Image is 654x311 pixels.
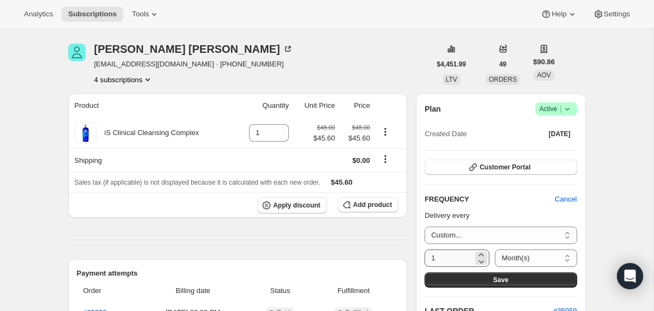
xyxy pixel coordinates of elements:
[493,57,513,72] button: 49
[537,71,550,79] span: AOV
[17,7,59,22] button: Analytics
[425,272,577,288] button: Save
[425,129,467,139] span: Created Date
[555,194,577,205] span: Cancel
[94,44,293,54] div: [PERSON_NAME] [PERSON_NAME]
[617,263,643,289] div: Open Intercom Messenger
[75,179,320,186] span: Sales tax (if applicable) is not displayed because it is calculated with each new order.
[437,60,466,69] span: $4,451.99
[533,57,555,68] span: $90.86
[68,10,117,19] span: Subscriptions
[493,276,508,284] span: Save
[125,7,166,22] button: Tools
[548,191,583,208] button: Cancel
[352,124,370,131] small: $48.00
[331,178,353,186] span: $45.60
[552,10,566,19] span: Help
[586,7,637,22] button: Settings
[273,201,320,210] span: Apply discount
[313,133,335,144] span: $45.60
[425,103,441,114] h2: Plan
[480,163,530,172] span: Customer Portal
[77,279,138,303] th: Order
[94,59,293,70] span: [EMAIL_ADDRESS][DOMAIN_NAME] · [PHONE_NUMBER]
[377,153,394,165] button: Shipping actions
[317,124,335,131] small: $48.00
[292,94,338,118] th: Unit Price
[252,285,308,296] span: Status
[234,94,292,118] th: Quantity
[94,74,154,85] button: Product actions
[68,94,235,118] th: Product
[352,156,370,164] span: $0.00
[353,200,392,209] span: Add product
[96,127,199,138] div: iS Clinical Cleansing Complex
[425,210,577,221] p: Delivery every
[446,76,457,83] span: LTV
[77,268,399,279] h2: Payment attempts
[342,133,370,144] span: $45.60
[75,122,96,144] img: product img
[338,94,373,118] th: Price
[540,103,573,114] span: Active
[431,57,473,72] button: $4,451.99
[24,10,53,19] span: Analytics
[62,7,123,22] button: Subscriptions
[542,126,577,142] button: [DATE]
[499,60,506,69] span: 49
[425,194,555,205] h2: FREQUENCY
[68,44,86,61] span: Mallory Arnold
[604,10,630,19] span: Settings
[338,197,398,212] button: Add product
[132,10,149,19] span: Tools
[315,285,392,296] span: Fulfillment
[258,197,327,214] button: Apply discount
[141,285,245,296] span: Billing date
[425,160,577,175] button: Customer Portal
[549,130,571,138] span: [DATE]
[489,76,517,83] span: ORDERS
[68,148,235,172] th: Shipping
[377,126,394,138] button: Product actions
[560,105,561,113] span: |
[534,7,584,22] button: Help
